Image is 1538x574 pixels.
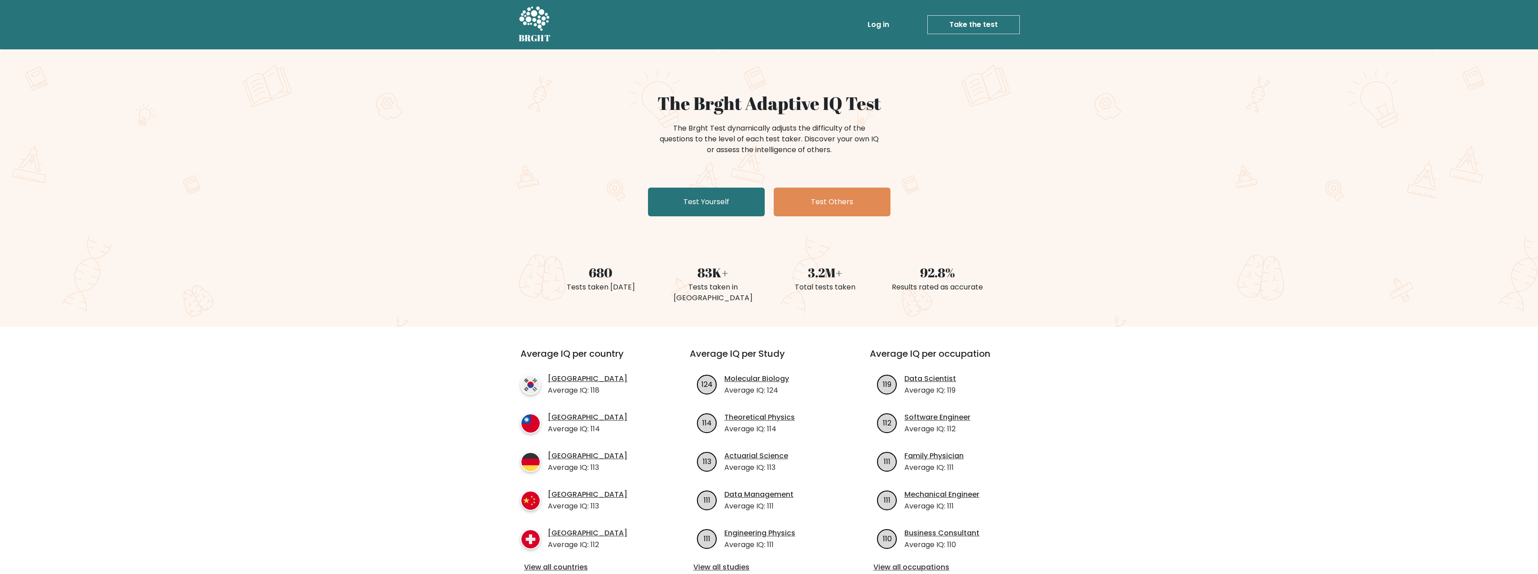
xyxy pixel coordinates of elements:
[520,375,541,395] img: country
[904,528,979,539] a: Business Consultant
[904,451,964,461] a: Family Physician
[904,539,979,550] p: Average IQ: 110
[904,373,956,384] a: Data Scientist
[904,501,979,512] p: Average IQ: 111
[548,373,627,384] a: [GEOGRAPHIC_DATA]
[904,489,979,500] a: Mechanical Engineer
[724,539,795,550] p: Average IQ: 111
[774,188,890,216] a: Test Others
[520,348,657,370] h3: Average IQ per country
[519,33,551,44] h5: BRGHT
[884,456,890,466] text: 111
[519,4,551,46] a: BRGHT
[704,495,710,505] text: 111
[704,533,710,543] text: 111
[724,373,789,384] a: Molecular Biology
[524,562,654,573] a: View all countries
[904,385,956,396] p: Average IQ: 119
[870,348,1028,370] h3: Average IQ per occupation
[883,417,891,428] text: 112
[883,533,892,543] text: 110
[724,424,795,434] p: Average IQ: 114
[548,412,627,423] a: [GEOGRAPHIC_DATA]
[550,92,988,114] h1: The Brght Adaptive IQ Test
[548,424,627,434] p: Average IQ: 114
[693,562,845,573] a: View all studies
[887,263,988,282] div: 92.8%
[548,489,627,500] a: [GEOGRAPHIC_DATA]
[548,385,627,396] p: Average IQ: 118
[548,451,627,461] a: [GEOGRAPHIC_DATA]
[520,452,541,472] img: country
[648,188,765,216] a: Test Yourself
[690,348,848,370] h3: Average IQ per Study
[548,539,627,550] p: Average IQ: 112
[662,263,764,282] div: 83K+
[883,379,891,389] text: 119
[724,385,789,396] p: Average IQ: 124
[927,15,1020,34] a: Take the test
[520,413,541,434] img: country
[904,462,964,473] p: Average IQ: 111
[775,282,876,293] div: Total tests taken
[550,263,652,282] div: 680
[520,529,541,549] img: country
[550,282,652,293] div: Tests taken [DATE]
[548,501,627,512] p: Average IQ: 113
[904,412,970,423] a: Software Engineer
[701,379,713,389] text: 124
[724,462,788,473] p: Average IQ: 113
[864,16,893,34] a: Log in
[662,282,764,303] div: Tests taken in [GEOGRAPHIC_DATA]
[548,528,627,539] a: [GEOGRAPHIC_DATA]
[724,451,788,461] a: Actuarial Science
[520,491,541,511] img: country
[703,456,711,466] text: 113
[657,123,881,155] div: The Brght Test dynamically adjusts the difficulty of the questions to the level of each test take...
[775,263,876,282] div: 3.2M+
[702,417,712,428] text: 114
[548,462,627,473] p: Average IQ: 113
[724,489,793,500] a: Data Management
[884,495,890,505] text: 111
[724,412,795,423] a: Theoretical Physics
[724,501,793,512] p: Average IQ: 111
[724,528,795,539] a: Engineering Physics
[904,424,970,434] p: Average IQ: 112
[887,282,988,293] div: Results rated as accurate
[873,562,1025,573] a: View all occupations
